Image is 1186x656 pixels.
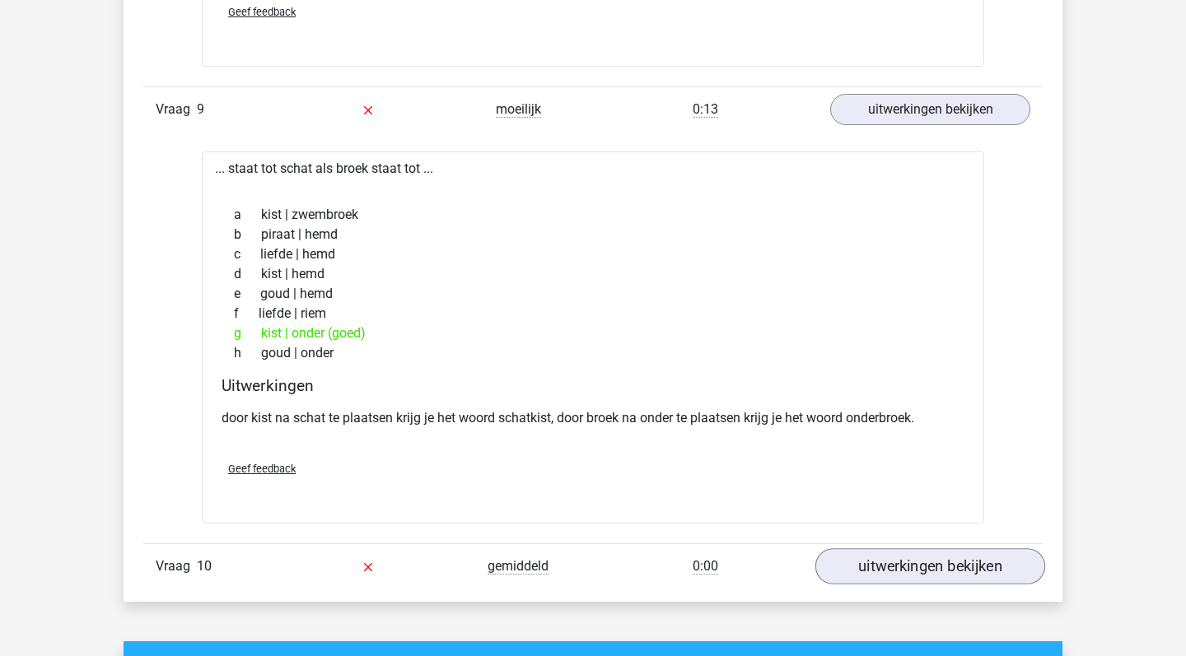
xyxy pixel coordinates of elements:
[222,244,964,264] div: liefde | hemd
[234,225,261,244] span: b
[197,558,212,574] span: 10
[222,304,964,323] div: liefde | riem
[234,284,260,304] span: e
[234,205,261,225] span: a
[228,463,296,475] span: Geef feedback
[234,264,261,284] span: d
[197,101,204,117] span: 9
[830,94,1030,125] a: uitwerkingen bekijken
[202,151,984,523] div: ... staat tot schat als broek staat tot ...
[488,558,549,575] span: gemiddeld
[222,225,964,244] div: piraat | hemd
[234,244,260,264] span: c
[156,556,197,576] span: Vraag
[222,343,964,363] div: goud | onder
[228,6,296,18] span: Geef feedback
[234,304,259,323] span: f
[234,323,261,343] span: g
[222,205,964,225] div: kist | zwembroek
[815,548,1045,584] a: uitwerkingen bekijken
[222,376,964,395] h4: Uitwerkingen
[222,264,964,284] div: kist | hemd
[222,284,964,304] div: goud | hemd
[693,558,718,575] span: 0:00
[693,101,718,118] span: 0:13
[156,100,197,119] span: Vraag
[222,323,964,343] div: kist | onder (goed)
[222,408,964,428] p: door kist na schat te plaatsen krijg je het woord schatkist, door broek na onder te plaatsen krij...
[234,343,261,363] span: h
[496,101,541,118] span: moeilijk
